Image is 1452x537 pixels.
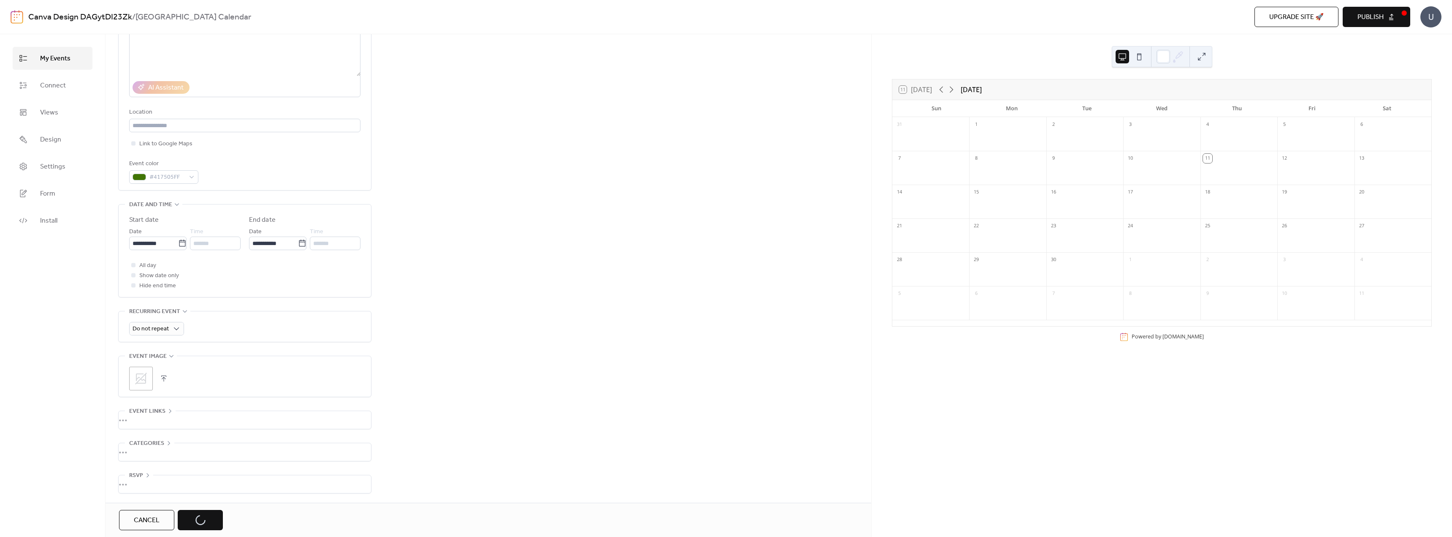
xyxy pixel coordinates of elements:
button: Cancel [119,510,174,530]
div: 12 [1280,154,1289,163]
span: Time [190,227,203,237]
span: Event links [129,406,165,417]
div: 11 [1203,154,1212,163]
a: Form [13,182,92,205]
div: 3 [1280,255,1289,264]
div: 8 [1126,289,1135,298]
a: My Events [13,47,92,70]
div: Tue [1049,100,1124,117]
div: [DATE] [961,85,982,95]
div: 10 [1126,154,1135,163]
div: 5 [1280,120,1289,129]
span: RSVP [129,471,143,481]
div: Sat [1349,100,1425,117]
div: 19 [1280,188,1289,197]
img: logo [11,10,23,24]
span: Install [40,216,57,226]
div: 13 [1357,154,1366,163]
span: #417505FF [149,172,185,183]
div: Wed [1124,100,1200,117]
div: Sun [899,100,974,117]
div: 21 [895,221,904,231]
div: 29 [972,255,981,264]
div: 9 [1203,289,1212,298]
div: 5 [895,289,904,298]
span: Link to Google Maps [139,139,192,149]
span: Categories [129,439,164,449]
div: Powered by [1132,333,1204,340]
div: Thu [1199,100,1274,117]
span: Cancel [134,515,160,526]
div: 22 [972,221,981,231]
div: 4 [1357,255,1366,264]
div: 16 [1049,188,1058,197]
span: All day [139,261,156,271]
div: End date [249,215,276,225]
div: 30 [1049,255,1058,264]
b: / [132,9,135,25]
div: 8 [972,154,981,163]
span: Design [40,135,61,145]
div: 24 [1126,221,1135,231]
span: Show date only [139,271,179,281]
div: 28 [895,255,904,264]
span: Connect [40,81,66,91]
button: Publish [1343,7,1410,27]
div: 7 [1049,289,1058,298]
div: 15 [972,188,981,197]
div: 10 [1280,289,1289,298]
span: Views [40,108,58,118]
div: ; [129,367,153,390]
div: Location [129,107,359,117]
div: 11 [1357,289,1366,298]
div: Fri [1274,100,1349,117]
span: Settings [40,162,65,172]
span: Recurring event [129,307,180,317]
div: Event color [129,159,197,169]
span: Publish [1357,12,1384,22]
span: Date [249,227,262,237]
div: 9 [1049,154,1058,163]
a: [DOMAIN_NAME] [1162,333,1204,340]
div: 23 [1049,221,1058,231]
div: ••• [119,443,371,461]
button: Upgrade site 🚀 [1254,7,1338,27]
div: 6 [972,289,981,298]
a: Canva Design DAGytDI23Zk [28,9,132,25]
div: 4 [1203,120,1212,129]
b: [GEOGRAPHIC_DATA] Calendar [135,9,251,25]
span: Event image [129,352,167,362]
div: ••• [119,411,371,429]
div: 20 [1357,188,1366,197]
a: Design [13,128,92,151]
span: Do not repeat [133,323,169,335]
div: ••• [119,475,371,493]
a: Connect [13,74,92,97]
div: 25 [1203,221,1212,231]
span: Date [129,227,142,237]
a: Settings [13,155,92,178]
div: 17 [1126,188,1135,197]
div: 2 [1203,255,1212,264]
div: 31 [895,120,904,129]
div: 14 [895,188,904,197]
div: Start date [129,215,159,225]
span: Upgrade site 🚀 [1269,12,1324,22]
div: 27 [1357,221,1366,231]
a: Install [13,209,92,232]
span: Date and time [129,200,172,210]
div: Mon [974,100,1049,117]
a: Views [13,101,92,124]
div: 18 [1203,188,1212,197]
div: 26 [1280,221,1289,231]
div: 3 [1126,120,1135,129]
span: Hide end time [139,281,176,291]
div: 1 [1126,255,1135,264]
div: 1 [972,120,981,129]
span: Form [40,189,55,199]
div: 2 [1049,120,1058,129]
div: 6 [1357,120,1366,129]
div: 7 [895,154,904,163]
span: My Events [40,54,70,64]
